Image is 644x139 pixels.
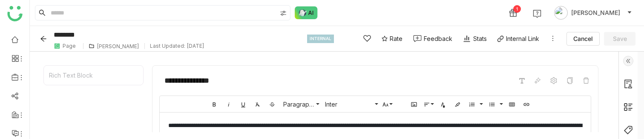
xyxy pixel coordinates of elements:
[89,43,95,49] img: folder.svg
[38,32,52,46] button: Back
[280,10,287,17] img: search-type.svg
[237,98,250,110] button: Underline (⌘U)
[323,101,374,108] span: Inter
[552,6,634,20] button: [PERSON_NAME]
[266,98,279,110] button: Strikethrough (⌘S)
[520,98,533,110] button: Insert Link (⌘K)
[97,43,139,49] div: [PERSON_NAME]
[466,98,478,110] button: Ordered List
[506,35,539,42] div: Internal Link
[463,35,471,43] img: stats.svg
[44,66,143,85] div: Rich Text Block
[7,6,23,21] img: logo
[251,98,264,110] button: Clear Formatting
[437,98,449,110] button: Text Color
[322,98,379,110] button: Inter
[54,43,60,49] img: paper.svg
[477,98,484,110] button: Ordered List
[63,43,76,49] div: Page
[222,98,235,110] button: Italic (⌘I)
[486,98,498,110] button: Unordered List
[566,32,600,46] button: Cancel
[451,98,464,110] button: Background Color
[307,35,334,43] div: INTERNAL
[554,6,568,20] img: avatar
[604,32,635,46] button: Save
[408,98,420,110] button: Insert Image (⌘P)
[463,34,487,43] div: Stats
[295,6,318,19] img: ask-buddy-normal.svg
[413,35,422,42] img: feedback-1.svg
[390,34,402,43] span: Rate
[150,43,204,49] div: Last Updated: [DATE]
[208,98,221,110] button: Bold (⌘B)
[533,9,541,18] img: help.svg
[280,98,320,110] button: Paragraph Format
[282,101,316,108] span: Paragraph Format
[513,5,521,13] div: 1
[573,35,593,43] span: Cancel
[424,34,452,43] div: Feedback
[571,8,620,17] span: [PERSON_NAME]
